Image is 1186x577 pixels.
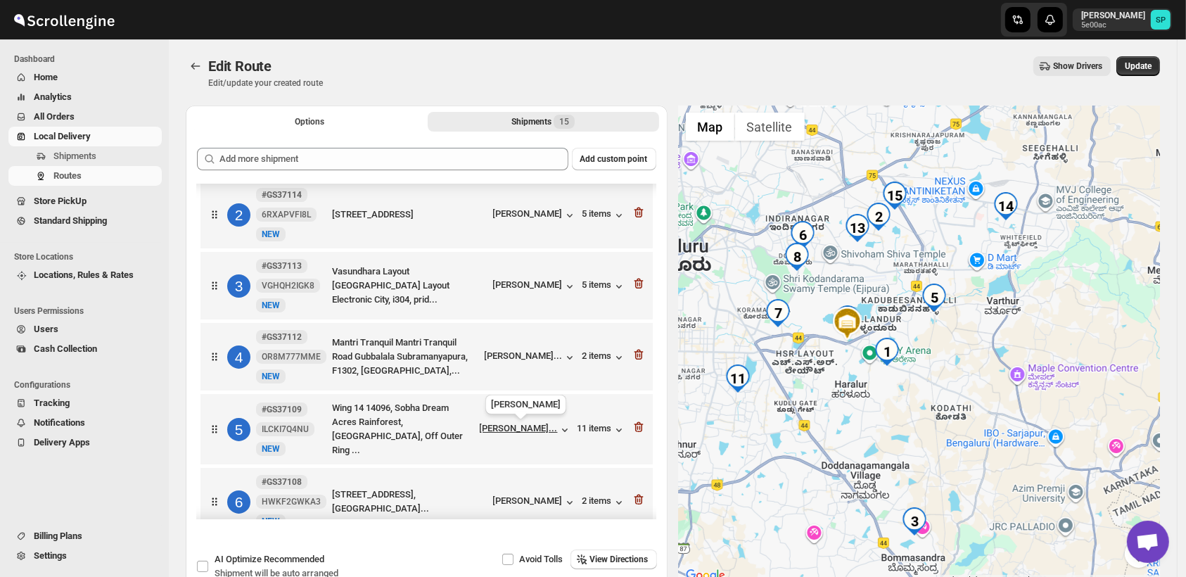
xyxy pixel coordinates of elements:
span: Avoid Tolls [520,554,563,564]
div: 2 [227,203,250,227]
div: 2 [865,203,893,231]
button: Users [8,319,162,339]
span: Settings [34,550,67,561]
b: #GS37109 [262,405,302,414]
span: Home [34,72,58,82]
div: 6 [227,490,250,514]
div: 5 [227,418,250,441]
span: VGHQH2IGK8 [262,280,314,291]
button: Map camera controls [1125,540,1153,568]
div: 11 [724,364,752,393]
button: Add custom point [572,148,656,170]
span: Add custom point [580,153,648,165]
p: 5e00ac [1081,21,1145,30]
span: Cash Collection [34,343,97,354]
div: Shipments [511,115,575,129]
span: HWKF2GWKA3 [262,496,321,507]
span: NEW [262,372,280,381]
button: 2 items [582,495,626,509]
p: [PERSON_NAME] [1081,10,1145,21]
span: Notifications [34,417,85,428]
button: All Route Options [194,112,425,132]
button: User menu [1073,8,1172,31]
div: 5 [920,284,948,312]
div: 2#GS371146RXAPVFI8LNewNEW[STREET_ADDRESS][PERSON_NAME]5 items [200,181,653,248]
span: Store PickUp [34,196,87,206]
b: #GS37112 [262,332,302,342]
div: Mantri Tranquil Mantri Tranquil Road Gubbalala Subramanyapura, F1302, [GEOGRAPHIC_DATA],... [332,336,479,378]
span: Routes [53,170,82,181]
div: [PERSON_NAME] [493,208,577,222]
span: Dashboard [14,53,162,65]
span: Edit Route [208,58,272,75]
button: Settings [8,546,162,566]
span: Users Permissions [14,305,162,317]
button: [PERSON_NAME]... [485,350,577,364]
input: Add more shipment [219,148,568,170]
button: Delivery Apps [8,433,162,452]
div: Selected Shipments [186,137,668,525]
button: Tracking [8,393,162,413]
button: 5 items [582,208,626,222]
div: 3 [900,507,929,535]
a: Open chat [1127,521,1169,563]
span: Shipments [53,151,96,161]
p: Edit/update your created route [208,77,323,89]
button: Notifications [8,413,162,433]
span: NEW [262,229,280,239]
span: Options [295,116,324,127]
div: 4 [227,345,250,369]
span: Standard Shipping [34,215,107,226]
button: Billing Plans [8,526,162,546]
button: [PERSON_NAME]... [480,423,572,437]
button: Show Drivers [1033,56,1111,76]
button: Analytics [8,87,162,107]
span: View Directions [590,554,649,565]
div: 1 [873,338,901,366]
span: 6RXAPVFI8L [262,209,311,220]
div: 8 [783,243,811,271]
span: AI Optimize [215,554,324,564]
button: Selected Shipments [428,112,658,132]
span: Analytics [34,91,72,102]
button: [PERSON_NAME] [493,279,577,293]
div: 5#GS37109ILCKI7Q4NUNewNEWWing 14 14096, Sobha Dream Acres Rainforest, [GEOGRAPHIC_DATA], Off Oute... [200,394,653,464]
span: Billing Plans [34,531,82,541]
span: Recommended [264,554,324,564]
button: All Orders [8,107,162,127]
span: Update [1125,61,1152,72]
span: Store Locations [14,251,162,262]
button: 2 items [582,350,626,364]
div: [PERSON_NAME]... [480,423,558,433]
button: Shipments [8,146,162,166]
span: NEW [262,516,280,526]
div: 5 items [582,279,626,293]
div: 13 [843,214,872,242]
div: [PERSON_NAME] [493,495,577,509]
span: Locations, Rules & Rates [34,270,134,280]
div: 15 [881,182,909,210]
span: Sulakshana Pundle [1151,10,1171,30]
div: [PERSON_NAME]... [485,350,563,361]
b: #GS37114 [262,190,302,200]
div: [STREET_ADDRESS] [332,208,487,222]
span: 15 [559,116,569,127]
button: Show street map [686,113,735,141]
span: Configurations [14,379,162,391]
span: All Orders [34,111,75,122]
div: 3 [227,274,250,298]
img: ScrollEngine [11,2,117,37]
div: 14 [992,192,1020,220]
div: 11 items [578,423,626,437]
b: #GS37108 [262,477,302,487]
span: NEW [262,444,280,454]
span: Show Drivers [1053,61,1102,72]
button: Routes [8,166,162,186]
div: 3#GS37113VGHQH2IGK8NewNEWVasundhara Layout [GEOGRAPHIC_DATA] Layout Electronic City, i304, prid..... [200,252,653,319]
button: Show satellite imagery [735,113,805,141]
b: #GS37113 [262,261,302,271]
span: Tracking [34,398,70,408]
div: 6#GS37108HWKF2GWKA3NewNEW[STREET_ADDRESS], [GEOGRAPHIC_DATA]...[PERSON_NAME]2 items [200,468,653,535]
